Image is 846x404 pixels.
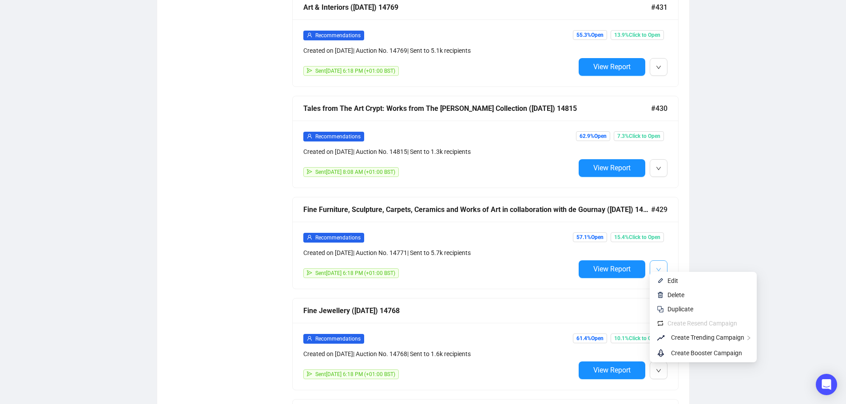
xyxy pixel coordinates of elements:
div: Open Intercom Messenger [816,374,837,395]
span: rise [657,333,667,343]
span: #431 [651,2,667,13]
span: rocket [657,348,667,358]
span: user [307,336,312,341]
div: Fine Jewellery ([DATE]) 14768 [303,305,651,316]
span: Recommendations [315,235,361,241]
span: 62.9% Open [576,131,610,141]
span: View Report [593,63,631,71]
span: down [656,65,661,70]
span: Sent [DATE] 8:08 AM (+01:00 BST) [315,169,395,175]
span: Sent [DATE] 6:18 PM (+01:00 BST) [315,270,395,276]
a: Fine Furniture, Sculpture, Carpets, Ceramics and Works of Art in collaboration with de Gournay ([... [292,197,679,289]
span: send [307,68,312,73]
div: Created on [DATE] | Auction No. 14769 | Sent to 5.1k recipients [303,46,575,55]
div: Art & Interiors ([DATE]) 14769 [303,2,651,13]
span: user [307,235,312,240]
button: View Report [579,361,645,379]
span: Delete [667,291,684,298]
a: Fine Jewellery ([DATE]) 14768#428userRecommendationsCreated on [DATE]| Auction No. 14768| Sent to... [292,298,679,390]
span: 57.1% Open [573,232,607,242]
span: 61.4% Open [573,333,607,343]
span: Create Booster Campaign [671,349,742,357]
span: user [307,133,312,139]
div: Created on [DATE] | Auction No. 14771 | Sent to 5.7k recipients [303,248,575,258]
span: send [307,270,312,275]
span: Recommendations [315,133,361,140]
img: svg+xml;base64,PHN2ZyB4bWxucz0iaHR0cDovL3d3dy53My5vcmcvMjAwMC9zdmciIHhtbG5zOnhsaW5rPSJodHRwOi8vd3... [657,277,664,284]
span: Recommendations [315,32,361,39]
span: #429 [651,204,667,215]
button: View Report [579,58,645,76]
span: Create Resend Campaign [667,320,737,327]
img: retweet.svg [657,320,664,327]
span: 10.1% Click to Open [611,333,664,343]
span: 13.9% Click to Open [611,30,664,40]
span: Sent [DATE] 6:18 PM (+01:00 BST) [315,371,395,377]
div: Fine Furniture, Sculpture, Carpets, Ceramics and Works of Art in collaboration with de Gournay ([... [303,204,651,215]
span: 55.3% Open [573,30,607,40]
button: View Report [579,159,645,177]
span: Sent [DATE] 6:18 PM (+01:00 BST) [315,68,395,74]
span: send [307,169,312,174]
span: down [656,166,661,171]
span: 15.4% Click to Open [611,232,664,242]
span: right [746,335,751,341]
span: Recommendations [315,336,361,342]
span: 7.3% Click to Open [614,131,664,141]
span: View Report [593,366,631,374]
button: View Report [579,260,645,278]
span: Create Trending Campaign [671,334,744,341]
span: View Report [593,164,631,172]
div: Tales from The Art Crypt: Works from The [PERSON_NAME] Collection ([DATE]) 14815 [303,103,651,114]
span: Duplicate [667,306,693,313]
span: down [656,368,661,373]
span: user [307,32,312,38]
span: send [307,371,312,377]
span: down [656,267,661,272]
div: Created on [DATE] | Auction No. 14815 | Sent to 1.3k recipients [303,147,575,157]
img: svg+xml;base64,PHN2ZyB4bWxucz0iaHR0cDovL3d3dy53My5vcmcvMjAwMC9zdmciIHdpZHRoPSIyNCIgaGVpZ2h0PSIyNC... [657,306,664,313]
a: Tales from The Art Crypt: Works from The [PERSON_NAME] Collection ([DATE]) 14815#430userRecommend... [292,96,679,188]
span: View Report [593,265,631,273]
span: #430 [651,103,667,114]
img: svg+xml;base64,PHN2ZyB4bWxucz0iaHR0cDovL3d3dy53My5vcmcvMjAwMC9zdmciIHhtbG5zOnhsaW5rPSJodHRwOi8vd3... [657,291,664,298]
span: Edit [667,277,678,284]
div: Created on [DATE] | Auction No. 14768 | Sent to 1.6k recipients [303,349,575,359]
